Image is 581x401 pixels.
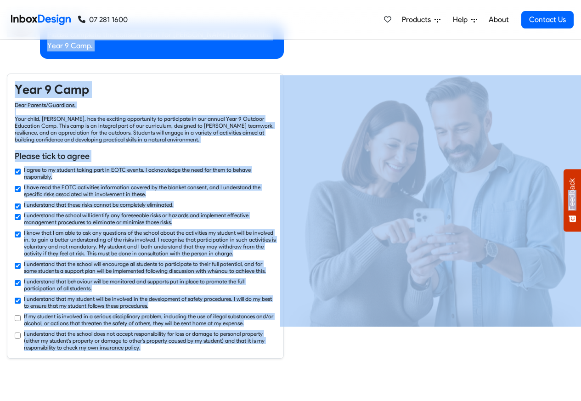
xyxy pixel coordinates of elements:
label: I understand that the school does not accept responsibility for loss or damage to personal proper... [24,330,276,351]
label: I understand that behaviour will be monitored and supports put in place to promote the full parti... [24,278,276,292]
a: Help [449,11,481,29]
label: I understand that the school will encourage all students to participate to their full potential, ... [24,260,276,274]
button: Feedback - Show survey [564,169,581,232]
a: About [486,11,511,29]
label: I understand the school will identify any foreseeable risks or hazards and implement effective ma... [24,212,276,226]
label: I have read the EOTC activities information covered by the blanket consent, and I understand the ... [24,184,276,198]
div: Please complete the consent form for [PERSON_NAME] to go on the Year 9 Camp. [40,22,284,59]
span: Feedback [568,178,576,210]
label: If my student is involved in a serious disciplinary problem, including the use of illegal substan... [24,313,276,327]
label: I agree to my student taking part in EOTC events. I acknowledge the need for them to behave respo... [24,166,276,180]
span: Help [453,14,471,25]
h6: Please tick to agree [15,150,276,162]
a: Products [398,11,444,29]
label: I understand that these risks cannot be completely eliminated. [24,201,174,208]
a: 07 281 1600 [78,14,128,25]
label: I understand that my student will be involved in the development of safety procedures. I will do ... [24,295,276,309]
label: I know that I am able to ask any questions of the school about the activities my student will be ... [24,229,276,257]
div: Dear Parents/Guardians, Your child, [PERSON_NAME], has the exciting opportunity to participate in... [15,102,276,143]
a: Contact Us [521,11,574,28]
h4: Year 9 Camp [15,81,276,98]
span: Products [402,14,434,25]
